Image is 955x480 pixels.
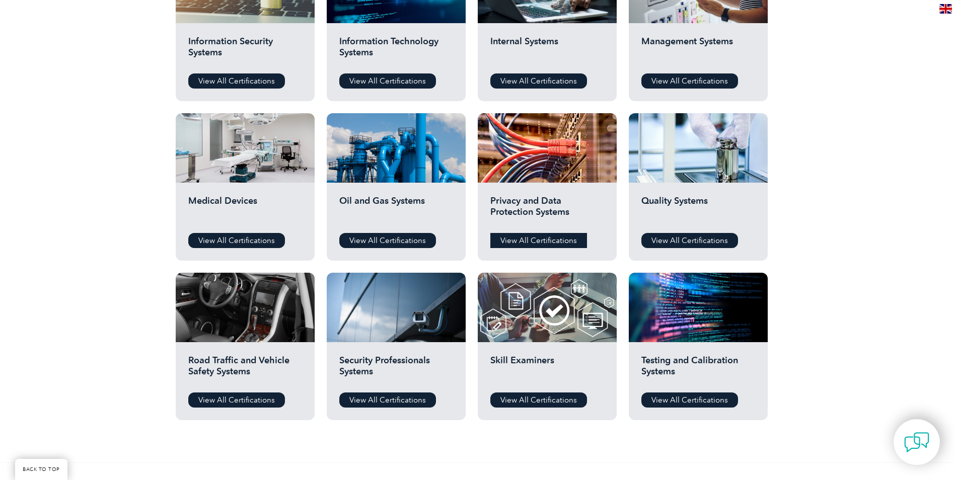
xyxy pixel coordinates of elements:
[339,392,436,408] a: View All Certifications
[339,355,453,385] h2: Security Professionals Systems
[188,233,285,248] a: View All Certifications
[904,430,929,455] img: contact-chat.png
[188,36,302,66] h2: Information Security Systems
[490,392,587,408] a: View All Certifications
[641,195,755,225] h2: Quality Systems
[641,233,738,248] a: View All Certifications
[339,233,436,248] a: View All Certifications
[339,195,453,225] h2: Oil and Gas Systems
[15,459,67,480] a: BACK TO TOP
[490,36,604,66] h2: Internal Systems
[188,73,285,89] a: View All Certifications
[490,233,587,248] a: View All Certifications
[339,36,453,66] h2: Information Technology Systems
[188,392,285,408] a: View All Certifications
[939,4,952,14] img: en
[339,73,436,89] a: View All Certifications
[641,355,755,385] h2: Testing and Calibration Systems
[641,73,738,89] a: View All Certifications
[188,355,302,385] h2: Road Traffic and Vehicle Safety Systems
[490,195,604,225] h2: Privacy and Data Protection Systems
[641,36,755,66] h2: Management Systems
[641,392,738,408] a: View All Certifications
[490,355,604,385] h2: Skill Examiners
[490,73,587,89] a: View All Certifications
[188,195,302,225] h2: Medical Devices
